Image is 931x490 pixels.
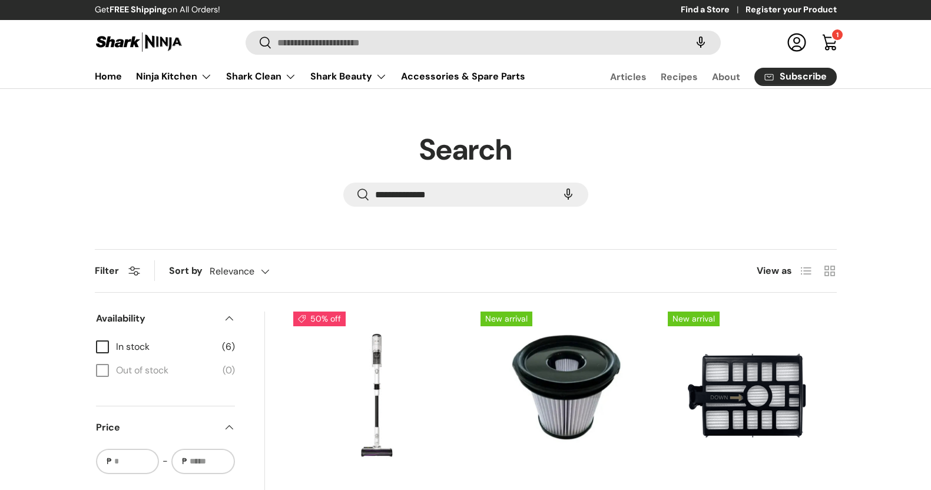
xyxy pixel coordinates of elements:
[582,65,837,88] nav: Secondary
[293,312,462,480] a: Shark CleanSense IQ (IW2241PH)
[223,363,235,378] span: (0)
[310,65,387,88] a: Shark Beauty
[293,312,462,480] img: shark-kion-iw2241-full-view-shark-ninja-philippines
[754,68,837,86] a: Subscribe
[116,340,215,354] span: In stock
[746,4,837,16] a: Register your Product
[836,31,839,39] span: 1
[549,181,587,207] speech-search-button: Search by voice
[169,264,210,278] label: Sort by
[757,264,792,278] span: View as
[95,65,122,88] a: Home
[481,312,649,480] a: Shark CleanSense iQ/iQ + Vacuum Cleaner Body Filter
[95,31,183,54] img: Shark Ninja Philippines
[116,363,216,378] span: Out of stock
[163,454,168,468] span: -
[219,65,303,88] summary: Shark Clean
[682,29,720,55] speech-search-button: Search by voice
[95,131,837,168] h1: Search
[96,421,216,435] span: Price
[661,65,698,88] a: Recipes
[129,65,219,88] summary: Ninja Kitchen
[96,312,216,326] span: Availability
[668,312,836,480] a: Shark CleanSense iQ+ HEPA Filter for Automatic Garbage Collection Dock: XSKAHPF3000J
[222,340,235,354] span: (6)
[95,4,220,16] p: Get on All Orders!
[226,65,296,88] a: Shark Clean
[105,455,113,468] span: ₱
[293,312,346,326] span: 50% off
[95,264,119,277] span: Filter
[210,266,254,277] span: Relevance
[210,261,293,282] button: Relevance
[668,312,720,326] span: New arrival
[401,65,525,88] a: Accessories & Spare Parts
[95,65,525,88] nav: Primary
[95,264,140,277] button: Filter
[780,72,827,81] span: Subscribe
[303,65,394,88] summary: Shark Beauty
[712,65,740,88] a: About
[481,312,532,326] span: New arrival
[181,455,188,468] span: ₱
[136,65,212,88] a: Ninja Kitchen
[681,4,746,16] a: Find a Store
[668,312,836,480] img: shark-cleansense-iq+-hepa-filter-for-automatic-garbage-collection-dock-xskahpf3000j
[610,65,647,88] a: Articles
[110,4,167,15] strong: FREE Shipping
[96,297,235,340] summary: Availability
[96,406,235,449] summary: Price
